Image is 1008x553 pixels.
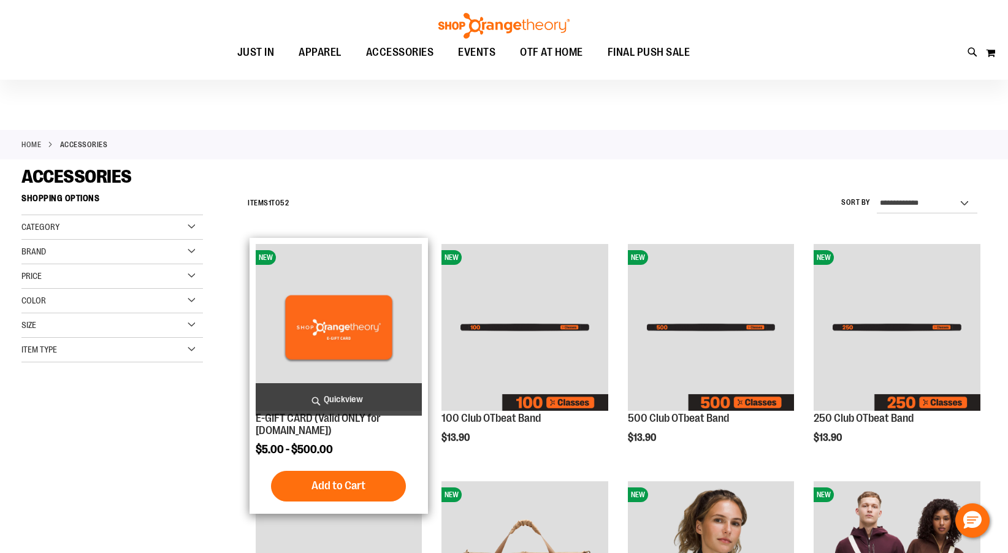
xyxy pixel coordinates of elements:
span: Price [21,271,42,281]
span: Size [21,320,36,330]
a: 500 Club OTbeat Band [628,412,729,424]
a: E-GIFT CARD (Valid ONLY for [DOMAIN_NAME]) [256,412,381,437]
span: OTF AT HOME [520,39,583,66]
span: 52 [280,199,289,207]
a: ACCESSORIES [354,39,446,66]
a: 250 Club OTbeat Band [814,412,914,424]
span: Item Type [21,345,57,354]
span: $5.00 - $500.00 [256,443,333,456]
label: Sort By [841,197,871,208]
strong: ACCESSORIES [60,139,108,150]
a: Image of 100 Club OTbeat BandNEW [441,244,608,413]
span: Color [21,296,46,305]
span: Brand [21,246,46,256]
img: Shop Orangetheory [437,13,571,39]
a: Image of 250 Club OTbeat BandNEW [814,244,980,413]
span: Add to Cart [311,479,365,492]
span: Category [21,222,59,232]
span: EVENTS [458,39,495,66]
a: 100 Club OTbeat Band [441,412,541,424]
a: Image of 500 Club OTbeat BandNEW [628,244,795,413]
span: $13.90 [441,432,472,443]
span: NEW [628,250,648,265]
div: product [435,238,614,468]
a: Home [21,139,41,150]
span: ACCESSORIES [21,166,132,187]
span: NEW [814,250,834,265]
a: Quickview [256,383,422,416]
span: NEW [441,250,462,265]
span: $13.90 [814,432,844,443]
strong: Shopping Options [21,188,203,215]
button: Add to Cart [271,471,406,502]
a: APPAREL [286,39,354,67]
span: APPAREL [299,39,342,66]
img: Image of 100 Club OTbeat Band [441,244,608,411]
span: NEW [441,487,462,502]
span: NEW [814,487,834,502]
span: $13.90 [628,432,658,443]
span: ACCESSORIES [366,39,434,66]
a: OTF AT HOME [508,39,595,67]
img: Image of 500 Club OTbeat Band [628,244,795,411]
span: NEW [256,250,276,265]
div: product [622,238,801,468]
span: NEW [628,487,648,502]
a: JUST IN [225,39,287,67]
a: EVENTS [446,39,508,67]
a: FINAL PUSH SALE [595,39,703,67]
span: JUST IN [237,39,275,66]
h2: Items to [248,194,289,213]
img: E-GIFT CARD (Valid ONLY for ShopOrangetheory.com) [256,244,422,411]
button: Hello, have a question? Let’s chat. [955,503,990,538]
div: product [250,238,429,513]
span: 1 [269,199,272,207]
img: Image of 250 Club OTbeat Band [814,244,980,411]
a: E-GIFT CARD (Valid ONLY for ShopOrangetheory.com)NEW [256,244,422,413]
span: FINAL PUSH SALE [608,39,690,66]
div: product [808,238,987,468]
